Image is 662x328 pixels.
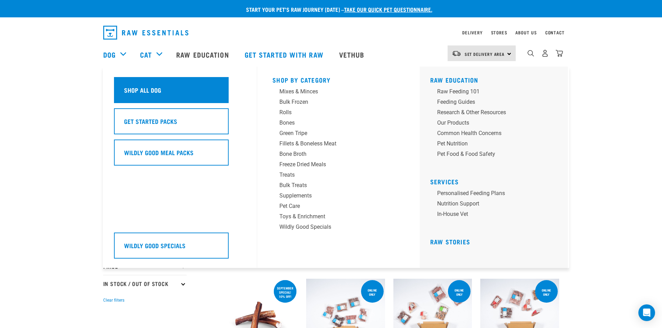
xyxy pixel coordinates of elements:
[430,78,479,82] a: Raw Education
[541,50,549,57] img: user.png
[274,283,296,302] div: September special! 10% off!
[279,171,388,179] div: Treats
[98,23,565,42] nav: dropdown navigation
[430,129,562,140] a: Common Health Concerns
[114,140,246,171] a: Wildly Good Meal Packs
[279,212,388,221] div: Toys & Enrichment
[515,31,537,34] a: About Us
[465,53,505,55] span: Set Delivery Area
[272,87,404,98] a: Mixes & Minces
[437,108,546,117] div: Research & Other Resources
[430,150,562,160] a: Pet Food & Food Safety
[430,210,562,220] a: In-house vet
[491,31,507,34] a: Stores
[361,285,384,300] div: ONLINE ONLY
[437,140,546,148] div: Pet Nutrition
[272,223,404,233] a: Wildly Good Specials
[430,98,562,108] a: Feeding Guides
[124,85,161,94] h5: Shop All Dog
[279,192,388,200] div: Supplements
[279,108,388,117] div: Rolls
[437,129,546,137] div: Common Health Concerns
[114,108,246,140] a: Get Started Packs
[430,200,562,210] a: Nutrition Support
[448,285,471,300] div: Online Only
[437,87,546,96] div: Raw Feeding 101
[279,202,388,210] div: Pet Care
[272,171,404,181] a: Treats
[238,41,332,68] a: Get started with Raw
[430,189,562,200] a: Personalised Feeding Plans
[638,304,655,321] div: Open Intercom Messenger
[124,241,186,250] h5: Wildly Good Specials
[272,202,404,212] a: Pet Care
[272,192,404,202] a: Supplements
[272,160,404,171] a: Freeze Dried Meals
[462,31,482,34] a: Delivery
[545,31,565,34] a: Contact
[114,233,246,264] a: Wildly Good Specials
[437,119,546,127] div: Our Products
[279,119,388,127] div: Bones
[272,76,404,82] h5: Shop By Category
[279,98,388,106] div: Bulk Frozen
[103,275,187,292] p: In Stock / Out Of Stock
[430,178,562,184] h5: Services
[556,50,563,57] img: home-icon@2x.png
[272,98,404,108] a: Bulk Frozen
[344,8,432,11] a: take our quick pet questionnaire.
[272,140,404,150] a: Fillets & Boneless Meat
[279,150,388,158] div: Bone Broth
[430,87,562,98] a: Raw Feeding 101
[272,129,404,140] a: Green Tripe
[279,140,388,148] div: Fillets & Boneless Meat
[535,285,558,300] div: Online Only
[124,148,194,157] h5: Wildly Good Meal Packs
[452,50,461,57] img: van-moving.png
[279,87,388,96] div: Mixes & Minces
[279,223,388,231] div: Wildly Good Specials
[103,297,124,303] button: Clear filters
[140,49,152,60] a: Cat
[279,181,388,190] div: Bulk Treats
[169,41,237,68] a: Raw Education
[272,108,404,119] a: Rolls
[332,41,373,68] a: Vethub
[430,119,562,129] a: Our Products
[430,240,470,243] a: Raw Stories
[430,140,562,150] a: Pet Nutrition
[437,150,546,158] div: Pet Food & Food Safety
[528,50,534,57] img: home-icon-1@2x.png
[103,26,188,40] img: Raw Essentials Logo
[114,77,246,108] a: Shop All Dog
[272,150,404,160] a: Bone Broth
[272,119,404,129] a: Bones
[437,98,546,106] div: Feeding Guides
[279,160,388,169] div: Freeze Dried Meals
[124,117,177,126] h5: Get Started Packs
[430,108,562,119] a: Research & Other Resources
[272,181,404,192] a: Bulk Treats
[272,212,404,223] a: Toys & Enrichment
[279,129,388,137] div: Green Tripe
[103,49,116,60] a: Dog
